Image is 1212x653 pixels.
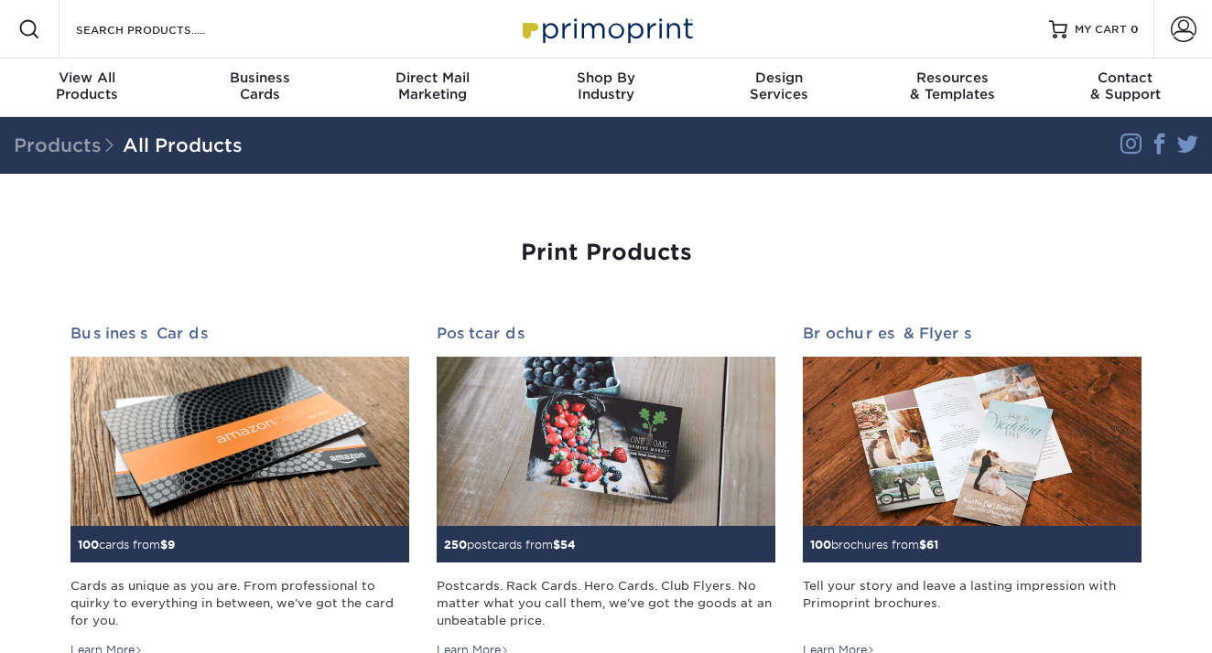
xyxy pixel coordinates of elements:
div: & Support [1039,70,1212,102]
span: 100 [810,538,831,551]
span: Direct Mail [346,70,519,86]
div: Cards [173,70,346,102]
span: 0 [1131,23,1139,36]
span: Contact [1039,70,1212,86]
span: 9 [168,538,175,551]
h2: Postcards [437,325,775,342]
span: 100 [78,538,99,551]
a: DesignServices [693,59,866,117]
div: & Templates [866,70,1039,102]
div: Postcards. Rack Cards. Hero Cards. Club Flyers. No matter what you call them, we've got the goods... [437,577,775,629]
img: Business Cards [70,357,409,526]
a: Resources& Templates [866,59,1039,117]
small: cards from [78,538,175,551]
h1: Print Products [70,240,1142,266]
a: Direct MailMarketing [346,59,519,117]
a: All Products [123,134,243,156]
div: Tell your story and leave a lasting impression with Primoprint brochures. [803,577,1142,629]
span: Products [14,134,123,156]
small: postcards from [444,538,576,551]
a: Shop ByIndustry [519,59,692,117]
span: Shop By [519,70,692,86]
div: Marketing [346,70,519,102]
span: $ [919,538,926,551]
div: Industry [519,70,692,102]
div: Services [693,70,866,102]
span: 54 [560,538,576,551]
span: $ [160,538,168,551]
span: $ [553,538,560,551]
a: BusinessCards [173,59,346,117]
h2: Business Cards [70,325,409,342]
img: Postcards [437,357,775,526]
a: Contact& Support [1039,59,1212,117]
span: Design [693,70,866,86]
span: 61 [926,538,938,551]
small: brochures from [810,538,938,551]
span: 250 [444,538,467,551]
span: MY CART [1075,22,1127,37]
span: Business [173,70,346,86]
img: Primoprint [514,9,698,48]
span: Resources [866,70,1039,86]
input: SEARCH PRODUCTS..... [74,18,253,40]
h2: Brochures & Flyers [803,325,1142,342]
img: Brochures & Flyers [803,357,1142,526]
div: Cards as unique as you are. From professional to quirky to everything in between, we've got the c... [70,577,409,629]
